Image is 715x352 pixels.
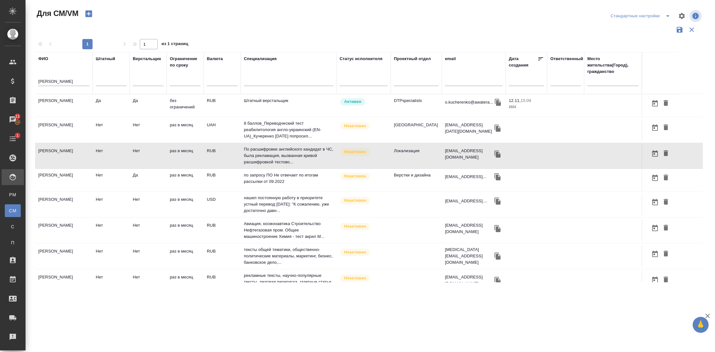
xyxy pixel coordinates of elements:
button: Скопировать [493,149,502,159]
button: Удалить [660,148,671,160]
span: PM [8,192,18,198]
td: Нет [93,245,130,267]
td: Нет [130,219,167,241]
button: Удалить [660,98,671,109]
p: Неактивен [344,149,366,155]
div: Статус исполнителя [340,56,382,62]
div: Наши пути разошлись: исполнитель с нами не работает [340,196,388,205]
button: Скопировать [493,172,502,182]
span: 🙏 [695,318,706,332]
td: Да [93,94,130,117]
td: UAH [204,119,241,141]
p: Неактивен [344,197,366,204]
td: без ограничений [167,94,204,117]
a: П [5,236,21,249]
button: Открыть календарь загрузки [650,248,660,260]
div: Наши пути разошлись: исполнитель с нами не работает [340,122,388,130]
button: Открыть календарь загрузки [650,122,660,134]
button: Открыть календарь загрузки [650,98,660,109]
p: 2024 [509,104,544,110]
td: Нет [130,145,167,167]
button: Создать [81,8,96,19]
p: [MEDICAL_DATA][EMAIL_ADDRESS][DOMAIN_NAME] [445,246,493,266]
p: Неактивен [344,275,366,281]
td: Нет [93,219,130,241]
td: раз в месяц [167,169,204,191]
td: [PERSON_NAME] [35,94,93,117]
p: Неактивен [344,123,366,129]
div: Проектный отдел [394,56,431,62]
p: Неактивен [344,223,366,230]
div: ФИО [38,56,48,62]
td: раз в месяц [167,145,204,167]
td: раз в месяц [167,245,204,267]
div: Рядовой исполнитель: назначай с учетом рейтинга [340,98,388,106]
a: CM [5,204,21,217]
div: Наши пути разошлись: исполнитель с нами не работает [340,274,388,283]
div: Верстальщик [133,56,161,62]
p: Неактивен [344,173,366,179]
p: 8 баллов_Переводческий тест реабилитология англо-украинский (EN-UA)_Кучеренко [DATE] попросил... [244,120,333,139]
div: Валюта [207,56,223,62]
button: Удалить [660,248,671,260]
a: PM [5,188,21,201]
td: DTPspecialists [391,94,442,117]
p: Авиация, космонавтика Строительство Нефтегазовая пром. Общее машиностроение Химия - тест акрил М... [244,221,333,240]
td: Локализация [391,145,442,167]
td: Нет [130,245,167,267]
button: Скопировать [493,98,503,107]
a: 11 [2,112,24,128]
p: тексты общей тематики, общественно-политические материалы, маркетинг, бизнес, банковское дело,... [244,246,333,266]
button: Удалить [660,172,671,184]
td: Нет [93,271,130,293]
div: split button [609,11,674,21]
div: Ограничение по сроку [170,56,200,68]
p: рекламные тексты, научно-популярные тексты, деловая переписка, газетные статьи, инструкции перев... [244,272,333,292]
p: 15:09 [521,98,531,103]
span: Настроить таблицу [674,8,689,24]
a: 1 [2,131,24,147]
div: Штатный [96,56,115,62]
p: o.kucherenko@awatera... [445,99,493,106]
div: Наши пути разошлись: исполнитель с нами не работает [340,172,388,181]
button: Сохранить фильтры [674,24,686,36]
span: С [8,223,18,230]
span: из 1 страниц [162,40,188,49]
p: Штатный верстальщик [244,98,333,104]
span: 1 [12,132,22,139]
td: Да [130,94,167,117]
td: Нет [93,145,130,167]
td: Нет [93,119,130,141]
p: Неактивен [344,249,366,255]
button: Скопировать [493,251,502,261]
td: USD [204,193,241,215]
div: email [445,56,456,62]
td: раз в месяц [167,219,204,241]
p: Активен [344,98,361,105]
td: [GEOGRAPHIC_DATA] [391,119,442,141]
td: [PERSON_NAME] [35,169,93,191]
p: нашел постоянную работу в приоритете устный перевод [DATE]: "К сожалению, уже достаточно давн... [244,195,333,214]
button: Открыть календарь загрузки [650,196,660,208]
td: раз в месяц [167,271,204,293]
p: [EMAIL_ADDRESS]... [445,174,486,180]
button: Скопировать [493,196,502,206]
button: Скопировать [493,276,502,285]
td: RUB [204,245,241,267]
a: С [5,220,21,233]
p: [EMAIL_ADDRESS][DOMAIN_NAME] [445,222,493,235]
td: Да [130,169,167,191]
button: Сбросить фильтры [686,24,698,36]
div: Специализация [244,56,277,62]
button: Открыть календарь загрузки [650,172,660,184]
button: Открыть календарь загрузки [650,274,660,286]
button: Удалить [660,274,671,286]
td: Нет [93,169,130,191]
button: Скопировать [493,224,502,233]
div: Ответственный [550,56,583,62]
td: Нет [130,119,167,141]
td: раз в месяц [167,193,204,215]
p: [EMAIL_ADDRESS].... [445,198,487,204]
button: 🙏 [693,317,709,333]
button: Открыть календарь загрузки [650,148,660,160]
